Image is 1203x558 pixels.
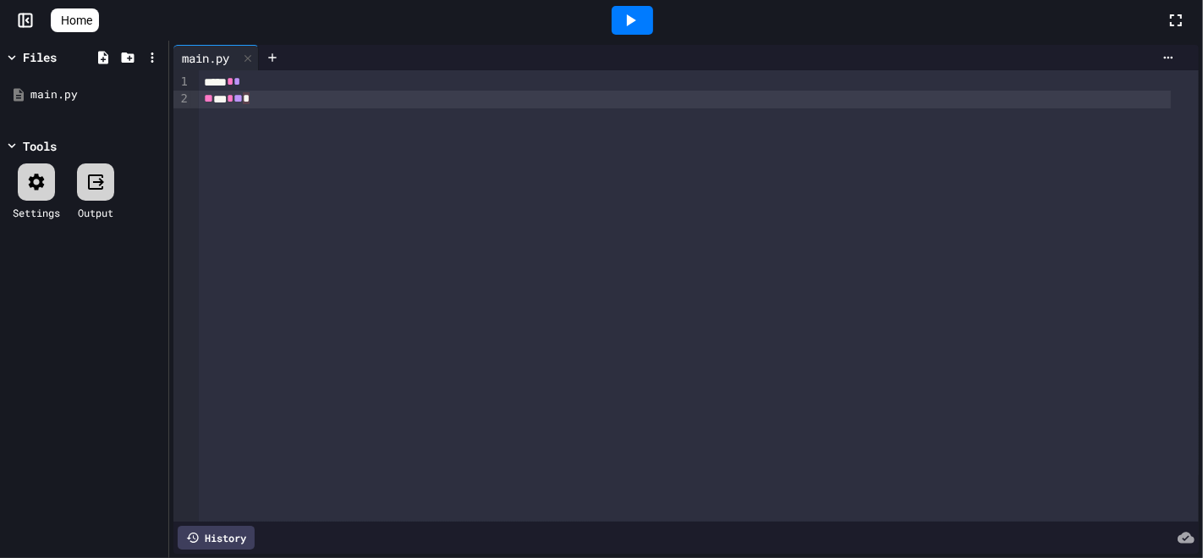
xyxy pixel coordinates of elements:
[61,12,92,29] span: Home
[30,86,162,103] div: main.py
[23,48,57,66] div: Files
[13,205,60,220] div: Settings
[78,205,113,220] div: Output
[173,74,190,91] div: 1
[23,137,57,155] div: Tools
[173,49,238,67] div: main.py
[173,91,190,108] div: 2
[173,45,259,70] div: main.py
[51,8,99,32] a: Home
[178,526,255,550] div: History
